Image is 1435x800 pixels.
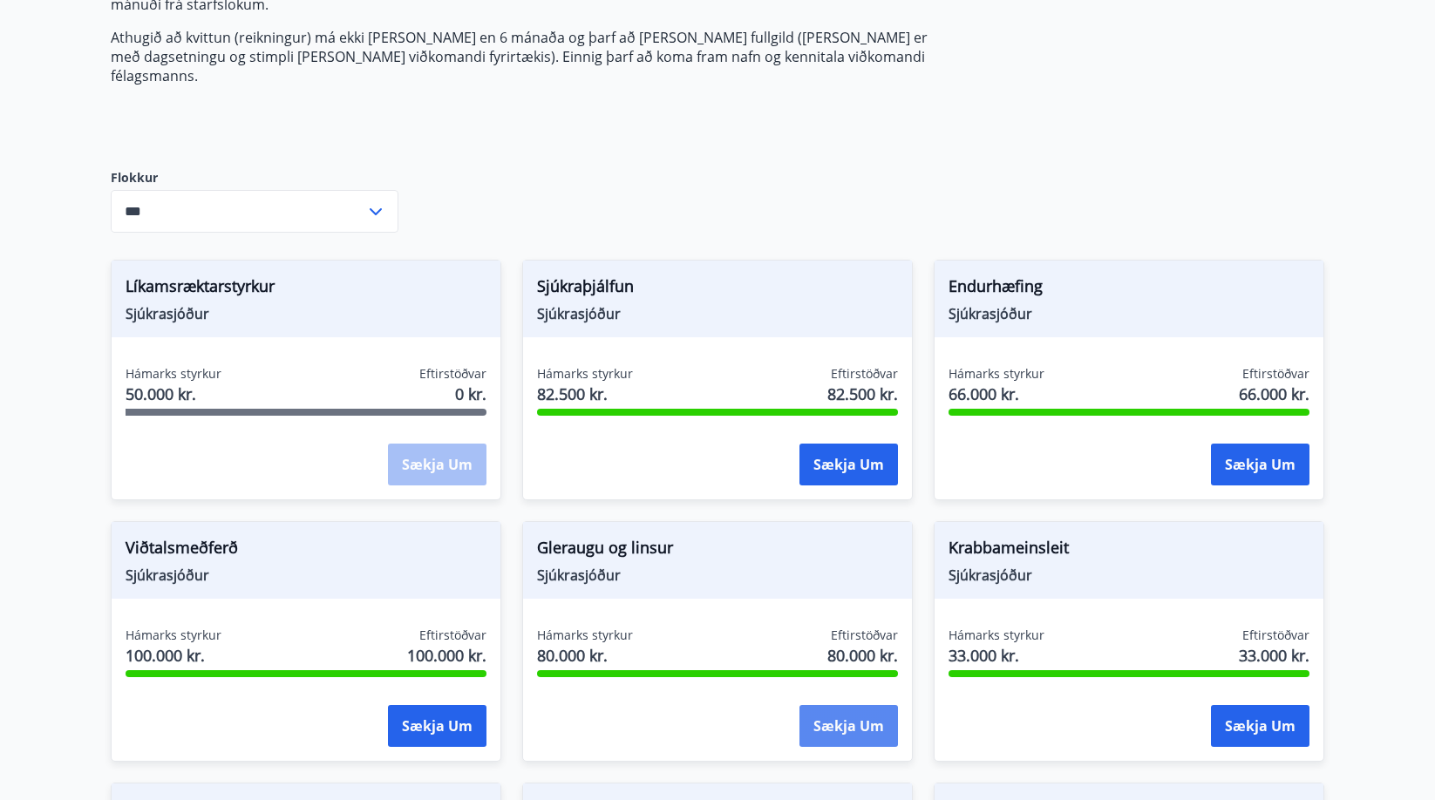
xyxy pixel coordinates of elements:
span: 33.000 kr. [949,644,1044,667]
span: Sjúkrasjóður [537,304,898,323]
span: 80.000 kr. [537,644,633,667]
span: 50.000 kr. [126,383,221,405]
span: Sjúkrasjóður [949,304,1309,323]
span: Hámarks styrkur [949,627,1044,644]
span: Hámarks styrkur [949,365,1044,383]
button: Sækja um [799,705,898,747]
span: Sjúkrasjóður [126,566,486,585]
button: Sækja um [388,705,486,747]
label: Flokkur [111,169,398,186]
span: Viðtalsmeðferð [126,536,486,566]
span: 66.000 kr. [949,383,1044,405]
span: Sjúkraþjálfun [537,275,898,304]
span: Sjúkrasjóður [537,566,898,585]
span: Eftirstöðvar [1242,627,1309,644]
span: 82.500 kr. [827,383,898,405]
span: 100.000 kr. [126,644,221,667]
span: Eftirstöðvar [419,365,486,383]
span: 100.000 kr. [407,644,486,667]
button: Sækja um [1211,444,1309,485]
span: 33.000 kr. [1239,644,1309,667]
span: Gleraugu og linsur [537,536,898,566]
button: Sækja um [799,444,898,485]
span: Sjúkrasjóður [126,304,486,323]
span: Líkamsræktarstyrkur [126,275,486,304]
span: Endurhæfing [949,275,1309,304]
button: Sækja um [1211,705,1309,747]
span: Eftirstöðvar [831,627,898,644]
span: Eftirstöðvar [831,365,898,383]
span: Krabbameinsleit [949,536,1309,566]
span: 0 kr. [455,383,486,405]
span: 66.000 kr. [1239,383,1309,405]
p: Athugið að kvittun (reikningur) má ekki [PERSON_NAME] en 6 mánaða og þarf að [PERSON_NAME] fullgi... [111,28,934,85]
span: Hámarks styrkur [537,365,633,383]
span: Eftirstöðvar [1242,365,1309,383]
span: Hámarks styrkur [126,627,221,644]
span: 80.000 kr. [827,644,898,667]
span: Hámarks styrkur [126,365,221,383]
span: Hámarks styrkur [537,627,633,644]
span: 82.500 kr. [537,383,633,405]
span: Eftirstöðvar [419,627,486,644]
span: Sjúkrasjóður [949,566,1309,585]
